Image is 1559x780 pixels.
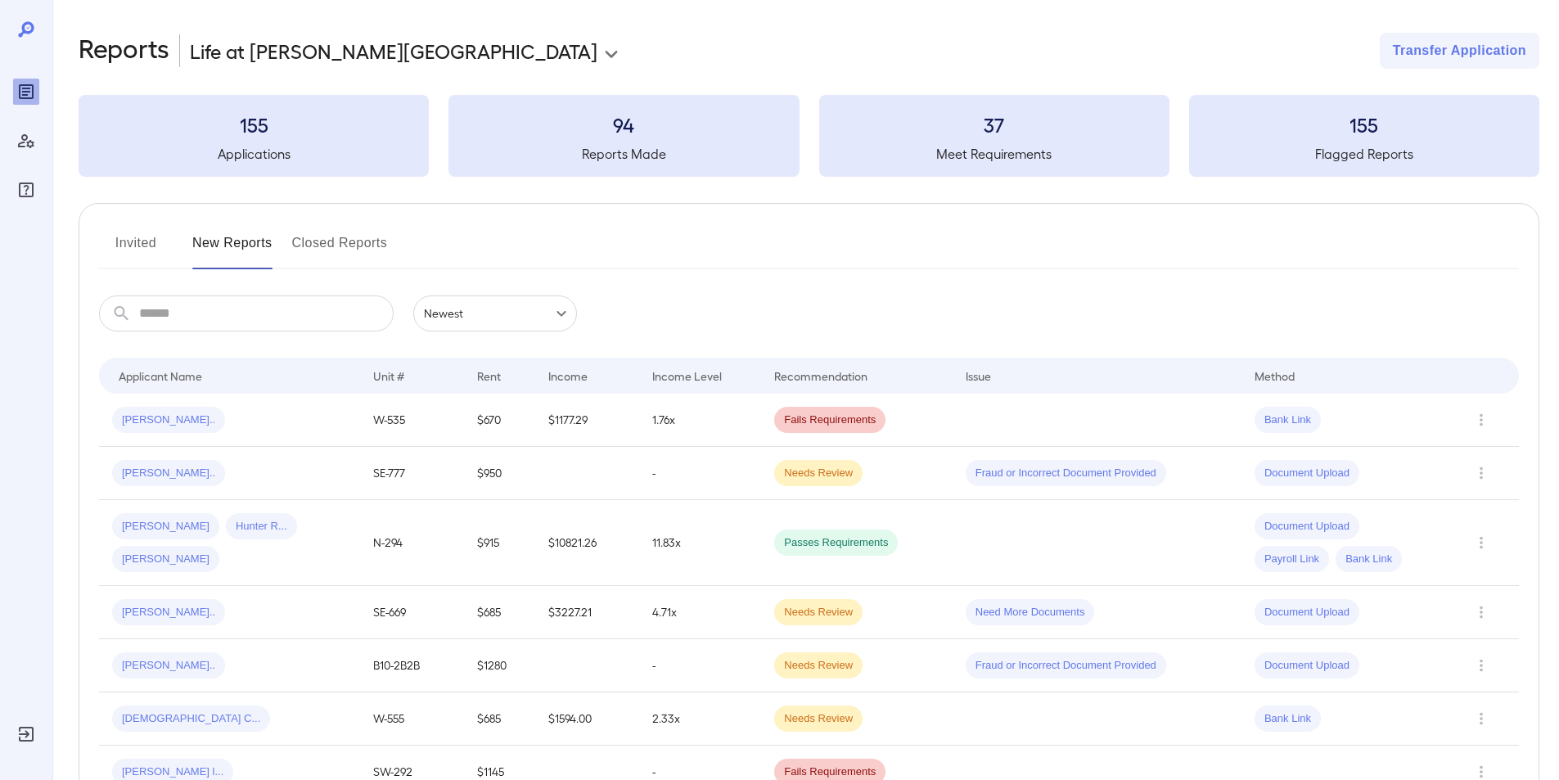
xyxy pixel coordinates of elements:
[639,394,761,447] td: 1.76x
[226,519,297,534] span: Hunter R...
[1189,111,1539,138] h3: 155
[774,764,885,780] span: Fails Requirements
[79,95,1539,177] summary: 155Applications94Reports Made37Meet Requirements155Flagged Reports
[112,764,233,780] span: [PERSON_NAME] l...
[448,111,799,138] h3: 94
[360,586,464,639] td: SE-669
[548,366,588,385] div: Income
[966,366,992,385] div: Issue
[1468,460,1494,486] button: Row Actions
[774,658,863,674] span: Needs Review
[1255,466,1359,481] span: Document Upload
[535,586,639,639] td: $3227.21
[464,692,535,746] td: $685
[79,111,429,138] h3: 155
[477,366,503,385] div: Rent
[1255,519,1359,534] span: Document Upload
[464,586,535,639] td: $685
[360,692,464,746] td: W-555
[1468,407,1494,433] button: Row Actions
[1255,711,1321,727] span: Bank Link
[119,366,202,385] div: Applicant Name
[1468,599,1494,625] button: Row Actions
[1255,605,1359,620] span: Document Upload
[774,466,863,481] span: Needs Review
[639,692,761,746] td: 2.33x
[13,177,39,203] div: FAQ
[448,144,799,164] h5: Reports Made
[535,500,639,586] td: $10821.26
[360,447,464,500] td: SE-777
[535,394,639,447] td: $1177.29
[13,721,39,747] div: Log Out
[464,394,535,447] td: $670
[99,230,173,269] button: Invited
[639,639,761,692] td: -
[112,466,225,481] span: [PERSON_NAME]..
[112,519,219,534] span: [PERSON_NAME]
[1336,552,1402,567] span: Bank Link
[13,79,39,105] div: Reports
[819,144,1169,164] h5: Meet Requirements
[373,366,404,385] div: Unit #
[966,466,1166,481] span: Fraud or Incorrect Document Provided
[464,500,535,586] td: $915
[639,586,761,639] td: 4.71x
[112,413,225,428] span: [PERSON_NAME]..
[112,658,225,674] span: [PERSON_NAME]..
[774,413,885,428] span: Fails Requirements
[639,447,761,500] td: -
[1380,33,1539,69] button: Transfer Application
[112,711,270,727] span: [DEMOGRAPHIC_DATA] C...
[292,230,388,269] button: Closed Reports
[13,128,39,154] div: Manage Users
[966,658,1166,674] span: Fraud or Incorrect Document Provided
[1468,652,1494,679] button: Row Actions
[360,394,464,447] td: W-535
[774,366,867,385] div: Recommendation
[360,639,464,692] td: B10-2B2B
[1255,658,1359,674] span: Document Upload
[1468,530,1494,556] button: Row Actions
[774,535,898,551] span: Passes Requirements
[190,38,597,64] p: Life at [PERSON_NAME][GEOGRAPHIC_DATA]
[79,33,169,69] h2: Reports
[1255,413,1321,428] span: Bank Link
[413,295,577,331] div: Newest
[774,605,863,620] span: Needs Review
[1468,706,1494,732] button: Row Actions
[535,692,639,746] td: $1594.00
[79,144,429,164] h5: Applications
[652,366,722,385] div: Income Level
[1189,144,1539,164] h5: Flagged Reports
[192,230,273,269] button: New Reports
[819,111,1169,138] h3: 37
[464,447,535,500] td: $950
[112,605,225,620] span: [PERSON_NAME]..
[1255,366,1295,385] div: Method
[1255,552,1329,567] span: Payroll Link
[112,552,219,567] span: [PERSON_NAME]
[966,605,1095,620] span: Need More Documents
[360,500,464,586] td: N-294
[774,711,863,727] span: Needs Review
[639,500,761,586] td: 11.83x
[464,639,535,692] td: $1280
